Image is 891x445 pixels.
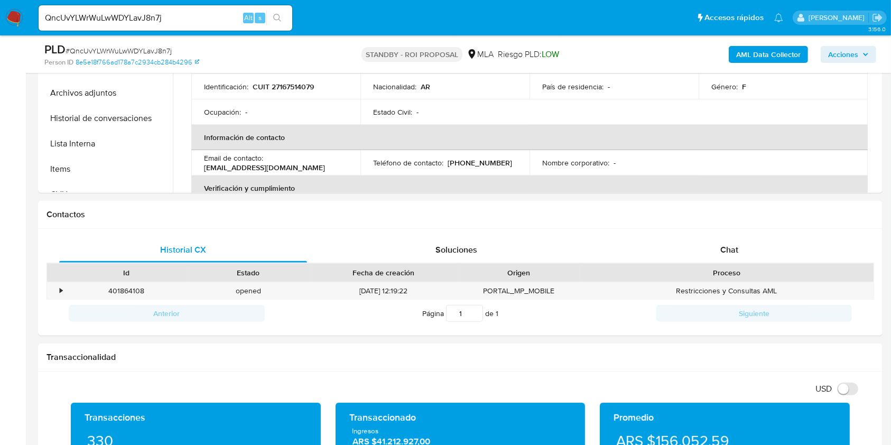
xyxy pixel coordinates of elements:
div: Restricciones y Consultas AML [580,282,874,300]
p: F [742,82,746,91]
p: - [608,82,610,91]
th: Información de contacto [191,125,868,150]
th: Verificación y cumplimiento [191,175,868,201]
div: [DATE] 12:19:22 [309,282,458,300]
button: CVU [41,182,173,207]
b: Person ID [44,58,73,67]
a: Salir [872,12,883,23]
span: Alt [244,13,253,23]
span: # QncUvYLWrWuLwWDYLavJ8n7j [66,45,172,56]
p: Nombre corporativo : [542,158,609,168]
button: search-icon [266,11,288,25]
span: Soluciones [435,244,477,256]
h1: Contactos [47,209,874,220]
div: opened [188,282,310,300]
div: Fecha de creación [317,267,450,278]
p: - [416,107,419,117]
span: LOW [542,48,559,60]
p: Identificación : [204,82,248,91]
div: Proceso [587,267,866,278]
p: [EMAIL_ADDRESS][DOMAIN_NAME] [204,163,325,172]
p: Género : [711,82,738,91]
button: Siguiente [656,305,852,322]
p: Email de contacto : [204,153,263,163]
p: CUIT 27167514079 [253,82,314,91]
span: s [258,13,262,23]
span: Riesgo PLD: [498,49,559,60]
div: Origen [465,267,572,278]
div: • [60,286,62,296]
a: 8e5e18f766ad178a7c2934cb284b4296 [76,58,199,67]
span: Accesos rápidos [704,12,764,23]
span: Historial CX [160,244,206,256]
b: PLD [44,41,66,58]
div: Id [73,267,180,278]
a: Notificaciones [774,13,783,22]
div: 401864108 [66,282,188,300]
h1: Transaccionalidad [47,352,874,363]
div: PORTAL_MP_MOBILE [458,282,580,300]
p: STANDBY - ROI PROPOSAL [361,47,462,62]
span: Chat [720,244,738,256]
div: Estado [195,267,302,278]
span: Acciones [828,46,858,63]
p: - [614,158,616,168]
span: Página de [422,305,498,322]
span: 3.156.0 [868,25,886,33]
button: Archivos adjuntos [41,80,173,106]
p: Ocupación : [204,107,241,117]
p: - [245,107,247,117]
p: Nacionalidad : [373,82,416,91]
button: Anterior [69,305,265,322]
p: julieta.rodriguez@mercadolibre.com [809,13,868,23]
span: 1 [496,308,498,319]
p: Teléfono de contacto : [373,158,443,168]
button: Acciones [821,46,876,63]
p: País de residencia : [542,82,604,91]
b: AML Data Collector [736,46,801,63]
button: Items [41,156,173,182]
p: Estado Civil : [373,107,412,117]
input: Buscar usuario o caso... [39,11,292,25]
p: AR [421,82,430,91]
button: AML Data Collector [729,46,808,63]
p: [PHONE_NUMBER] [448,158,512,168]
div: MLA [467,49,494,60]
button: Lista Interna [41,131,173,156]
button: Historial de conversaciones [41,106,173,131]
